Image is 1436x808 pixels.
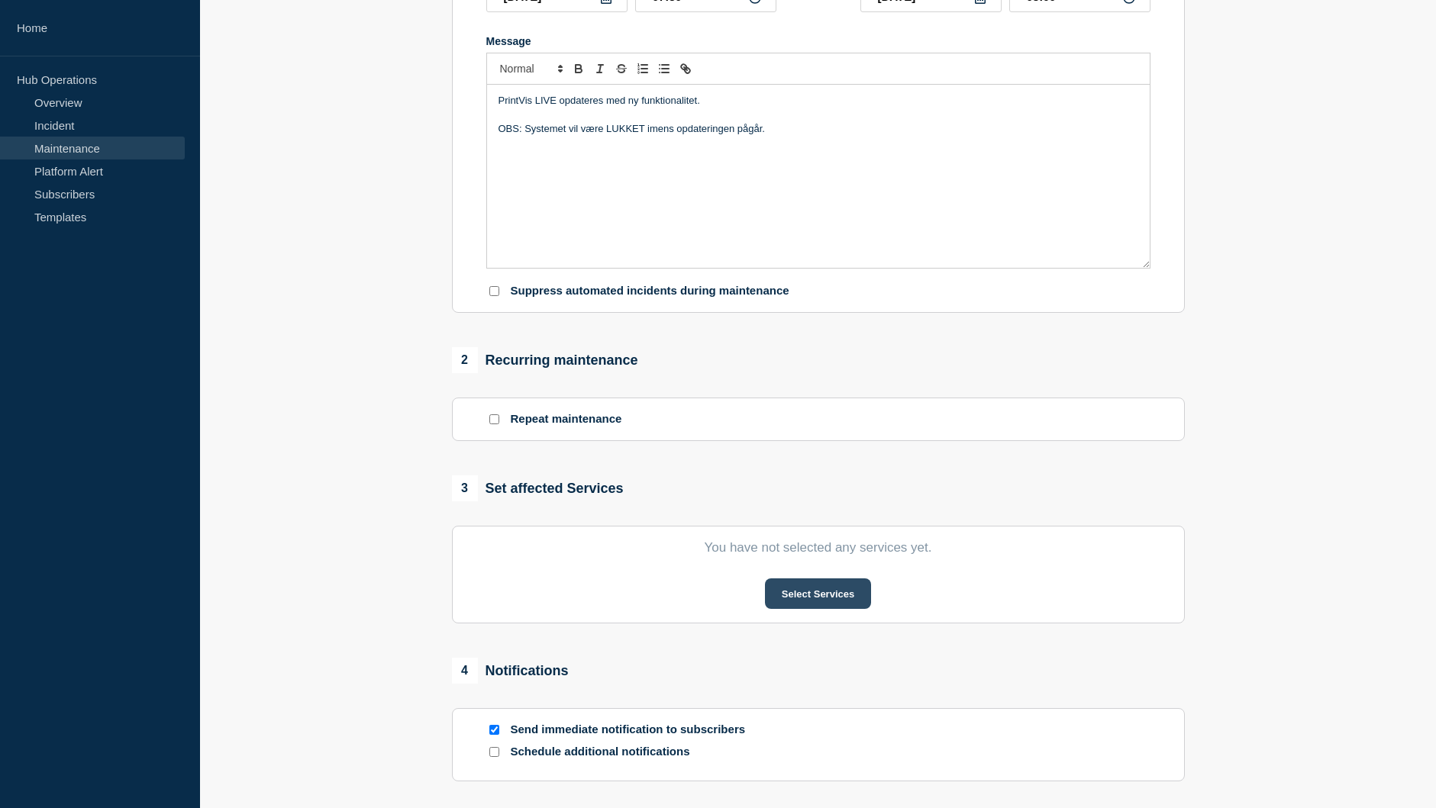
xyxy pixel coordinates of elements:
[452,658,478,684] span: 4
[452,347,638,373] div: Recurring maintenance
[568,60,589,78] button: Toggle bold text
[487,85,1150,268] div: Message
[653,60,675,78] button: Toggle bulleted list
[452,347,478,373] span: 2
[486,540,1150,555] p: You have not selected any services yet.
[511,723,755,737] p: Send immediate notification to subscribers
[499,94,1138,108] p: PrintVis LIVE opdateres med ny funktionalitet.
[486,35,1150,47] div: Message
[589,60,611,78] button: Toggle italic text
[452,658,569,684] div: Notifications
[511,284,789,298] p: Suppress automated incidents during maintenance
[611,60,632,78] button: Toggle strikethrough text
[675,60,696,78] button: Toggle link
[489,286,499,296] input: Suppress automated incidents during maintenance
[511,412,622,427] p: Repeat maintenance
[493,60,568,78] span: Font size
[489,414,499,424] input: Repeat maintenance
[489,725,499,735] input: Send immediate notification to subscribers
[452,475,478,501] span: 3
[632,60,653,78] button: Toggle ordered list
[765,578,871,609] button: Select Services
[511,745,755,759] p: Schedule additional notifications
[499,122,1138,136] p: OBS: Systemet vil være LUKKET imens opdateringen pågår.
[489,747,499,757] input: Schedule additional notifications
[452,475,624,501] div: Set affected Services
